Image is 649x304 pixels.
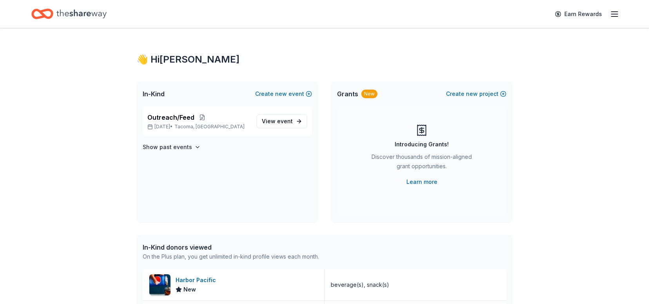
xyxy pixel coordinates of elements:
[262,117,293,126] span: View
[31,5,107,23] a: Home
[143,142,192,152] h4: Show past events
[368,152,475,174] div: Discover thousands of mission-aligned grant opportunities.
[361,90,377,98] div: New
[143,142,201,152] button: Show past events
[143,252,319,261] div: On the Plus plan, you get unlimited in-kind profile views each month.
[395,140,449,149] div: Introducing Grants!
[147,124,250,130] p: [DATE] •
[277,118,293,124] span: event
[466,89,478,99] span: new
[331,280,389,290] div: beverage(s), snack(s)
[275,89,287,99] span: new
[143,89,165,99] span: In-Kind
[174,124,245,130] span: Tacoma, [GEOGRAPHIC_DATA]
[147,113,194,122] span: Outreach/Feed
[257,114,307,128] a: View event
[406,177,437,187] a: Learn more
[149,274,170,295] img: Image for Harbor Pacific
[183,285,196,294] span: New
[136,53,513,66] div: 👋 Hi [PERSON_NAME]
[446,89,506,99] button: Createnewproject
[176,275,219,285] div: Harbor Pacific
[255,89,312,99] button: Createnewevent
[143,243,319,252] div: In-Kind donors viewed
[550,7,607,21] a: Earn Rewards
[337,89,358,99] span: Grants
